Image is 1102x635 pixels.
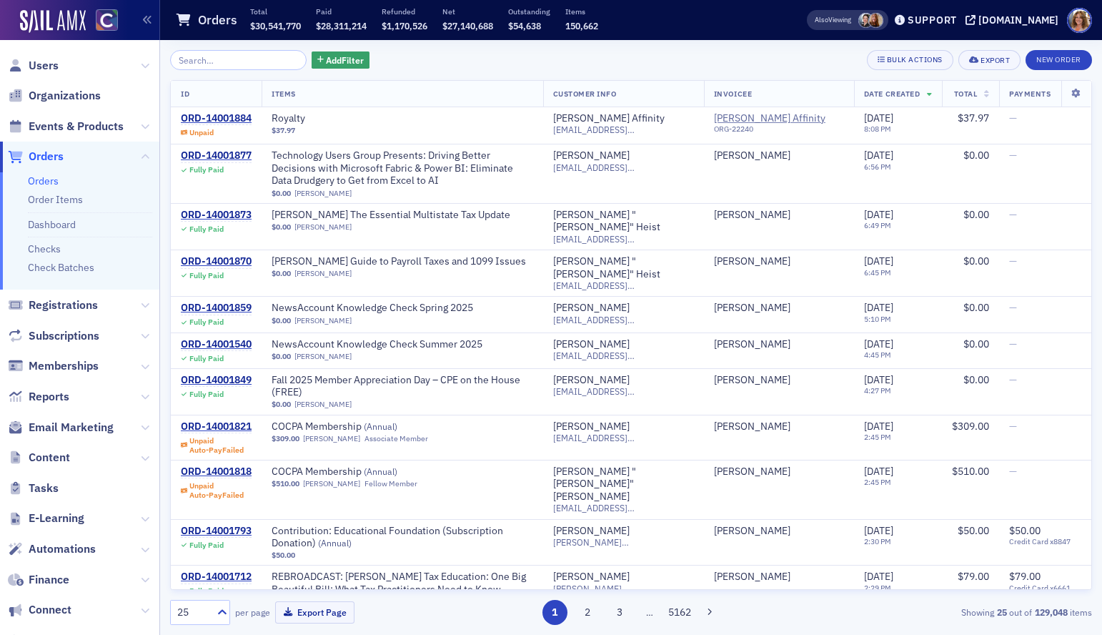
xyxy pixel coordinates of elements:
[272,89,296,99] span: Items
[1067,8,1092,33] span: Profile
[963,301,989,314] span: $0.00
[189,586,224,596] div: Fully Paid
[714,525,844,538] span: Ellen Milholland
[294,316,352,325] a: [PERSON_NAME]
[312,51,370,69] button: AddFilter
[272,149,533,187] a: Technology Users Group Presents: Driving Better Decisions with Microsoft Fabric & Power BI: Elimi...
[8,58,59,74] a: Users
[553,374,630,387] a: [PERSON_NAME]
[553,584,694,594] span: [PERSON_NAME][EMAIL_ADDRESS][PERSON_NAME][DOMAIN_NAME][US_STATE]
[714,255,844,268] span: Jane Heist
[553,89,617,99] span: Customer Info
[795,606,1092,619] div: Showing out of items
[181,338,252,351] a: ORD-14001540
[952,465,989,478] span: $510.00
[640,606,660,619] span: …
[364,479,417,488] div: Fellow Member
[28,193,83,206] a: Order Items
[553,525,630,538] div: [PERSON_NAME]
[714,338,790,351] a: [PERSON_NAME]
[272,374,533,399] a: Fall 2025 Member Appreciation Day – CPE on the House (FREE)
[1026,52,1092,65] a: New Order
[963,373,989,386] span: $0.00
[8,328,99,344] a: Subscriptions
[189,436,244,455] div: Unpaid
[189,165,224,174] div: Fully Paid
[181,302,252,315] a: ORD-14001859
[250,6,301,16] p: Total
[272,434,299,443] span: $309.00
[714,149,790,162] a: [PERSON_NAME]
[553,255,694,280] a: [PERSON_NAME] "[PERSON_NAME]" Heist
[86,9,118,34] a: View Homepage
[864,420,893,433] span: [DATE]
[1009,255,1017,267] span: —
[272,189,291,198] span: $0.00
[508,6,550,16] p: Outstanding
[553,302,630,315] div: [PERSON_NAME]
[272,571,533,596] a: REBROADCAST: [PERSON_NAME] Tax Education: One Big Beautiful Bill: What Tax Practitioners Need to ...
[553,112,665,125] a: [PERSON_NAME] Affinity
[1009,89,1051,99] span: Payments
[8,450,70,466] a: Content
[714,302,844,315] span: Nicole Moore
[714,112,844,125] span: Gallagher Affinity
[272,255,526,268] a: [PERSON_NAME] Guide to Payroll Taxes and 1099 Issues
[667,600,693,625] button: 5162
[29,541,96,557] span: Automations
[294,400,352,409] a: [PERSON_NAME]
[272,338,482,351] a: NewsAccount Knowledge Check Summer 2025
[714,209,844,222] span: Jane Heist
[1009,149,1017,162] span: —
[181,149,252,162] a: ORD-14001877
[864,301,893,314] span: [DATE]
[954,89,978,99] span: Total
[272,112,452,125] a: Royalty
[553,466,694,503] a: [PERSON_NAME] "[PERSON_NAME]" [PERSON_NAME]
[1009,373,1017,386] span: —
[978,14,1058,26] div: [DOMAIN_NAME]
[181,525,252,538] div: ORD-14001793
[963,255,989,267] span: $0.00
[864,432,891,442] time: 2:45 PM
[272,551,295,560] span: $50.00
[181,374,252,387] a: ORD-14001849
[181,571,252,584] div: ORD-14001712
[29,58,59,74] span: Users
[714,571,844,584] span: Gina DeCrescentis
[272,316,291,325] span: $0.00
[714,89,752,99] span: Invoicee
[181,112,252,125] a: ORD-14001884
[553,386,694,397] span: [EMAIL_ADDRESS][DOMAIN_NAME]
[170,50,307,70] input: Search…
[29,328,99,344] span: Subscriptions
[958,50,1021,70] button: Export
[864,373,893,386] span: [DATE]
[189,225,224,234] div: Fully Paid
[575,600,600,625] button: 2
[272,479,299,488] span: $510.00
[8,149,64,164] a: Orders
[864,465,893,478] span: [DATE]
[565,20,598,31] span: 150,662
[272,222,291,232] span: $0.00
[8,572,69,588] a: Finance
[189,491,244,500] div: Auto-Pay Failed
[272,571,533,596] span: REBROADCAST: Don Farmer Tax Education: One Big Beautiful Bill: What Tax Practitioners Need to Know
[1026,50,1092,70] button: New Order
[553,420,630,433] a: [PERSON_NAME]
[1009,537,1081,546] span: Credit Card x8847
[553,338,630,351] div: [PERSON_NAME]
[815,15,851,25] span: Viewing
[294,352,352,361] a: [PERSON_NAME]
[20,10,86,33] img: SailAMX
[858,13,873,28] span: Pamela Galey-Coleman
[29,358,99,374] span: Memberships
[181,209,252,222] div: ORD-14001873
